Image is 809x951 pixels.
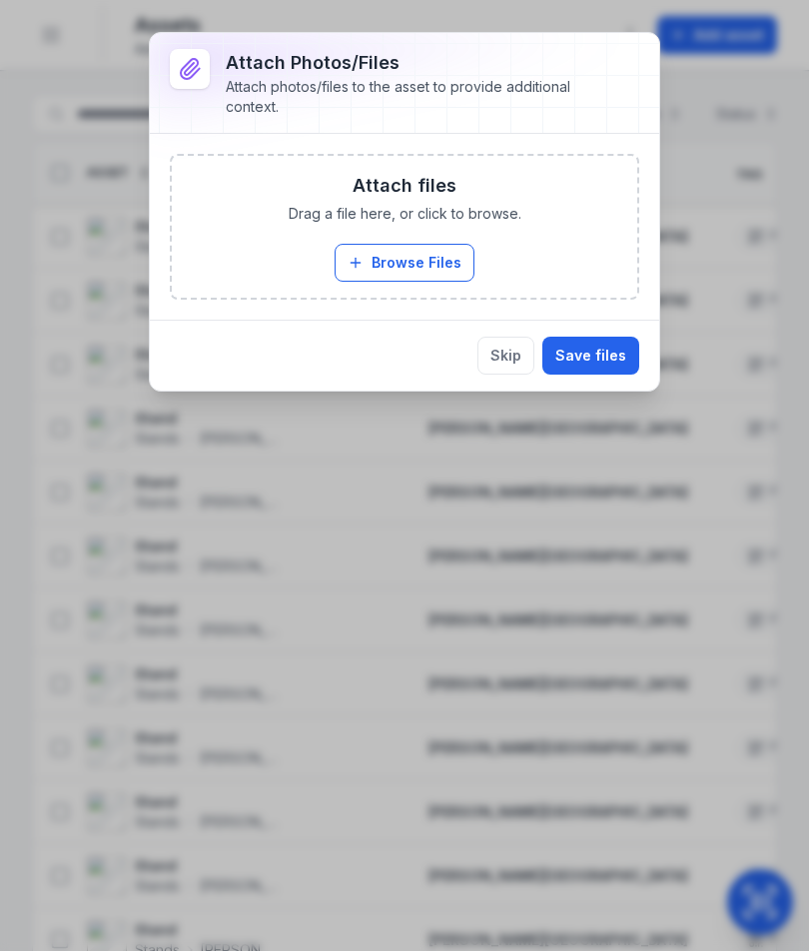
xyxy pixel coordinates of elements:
button: Browse Files [335,244,474,282]
h3: Attach photos/files [226,49,607,77]
button: Skip [477,337,534,375]
h3: Attach files [353,172,456,200]
div: Attach photos/files to the asset to provide additional context. [226,77,607,117]
button: Save files [542,337,639,375]
span: Drag a file here, or click to browse. [289,204,521,224]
